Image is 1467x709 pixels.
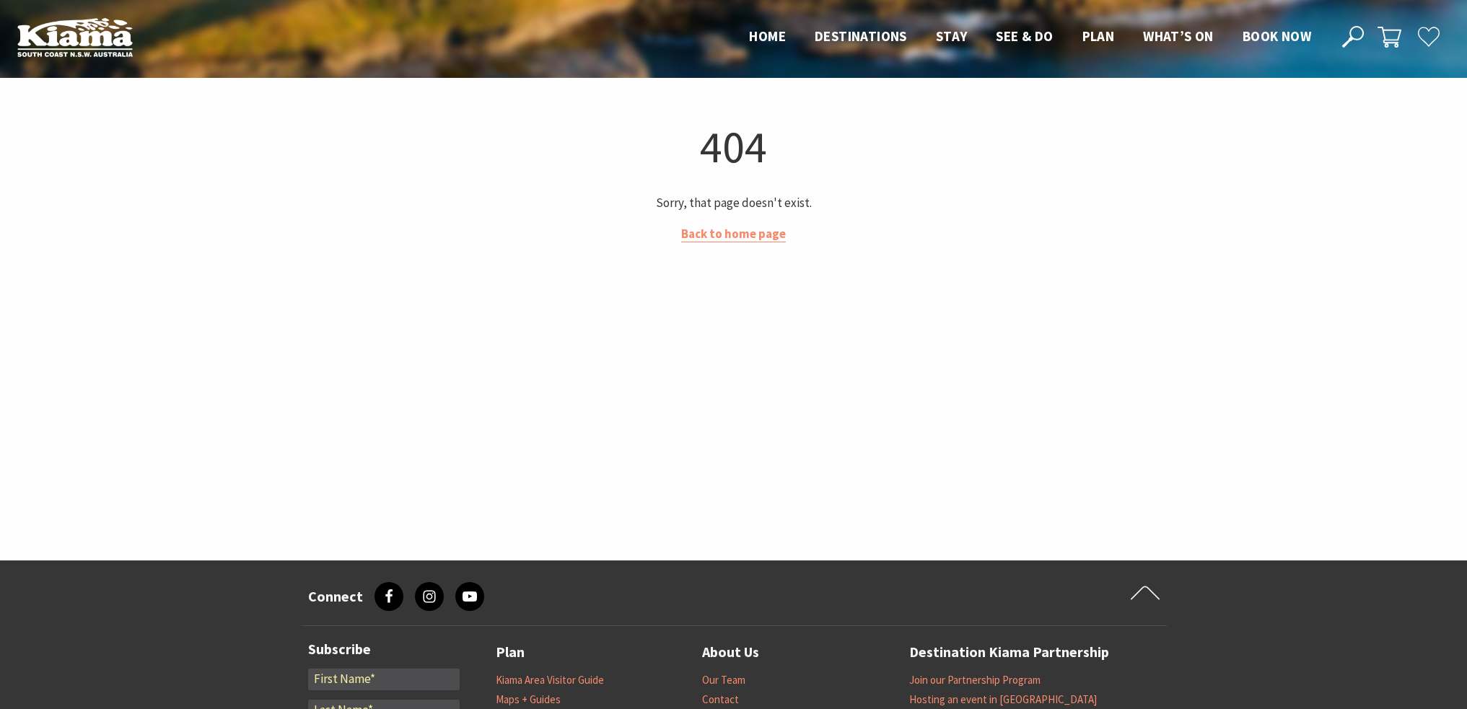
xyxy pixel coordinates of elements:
[936,27,968,45] span: Stay
[702,692,739,707] a: Contact
[909,692,1097,707] a: Hosting an event in [GEOGRAPHIC_DATA]
[909,640,1109,664] a: Destination Kiama Partnership
[996,27,1053,45] span: See & Do
[308,669,460,690] input: First Name*
[496,640,525,664] a: Plan
[702,640,759,664] a: About Us
[1243,27,1311,45] span: Book now
[815,27,907,45] span: Destinations
[307,118,1161,176] h1: 404
[1082,27,1115,45] span: Plan
[681,226,786,242] a: Back to home page
[909,673,1041,687] a: Join our Partnership Program
[1143,27,1214,45] span: What’s On
[17,17,133,57] img: Kiama Logo
[496,692,561,707] a: Maps + Guides
[308,640,460,658] h3: Subscribe
[735,25,1326,49] nav: Main Menu
[307,193,1161,213] p: Sorry, that page doesn't exist.
[749,27,786,45] span: Home
[496,673,604,687] a: Kiama Area Visitor Guide
[308,588,363,605] h3: Connect
[702,673,745,687] a: Our Team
